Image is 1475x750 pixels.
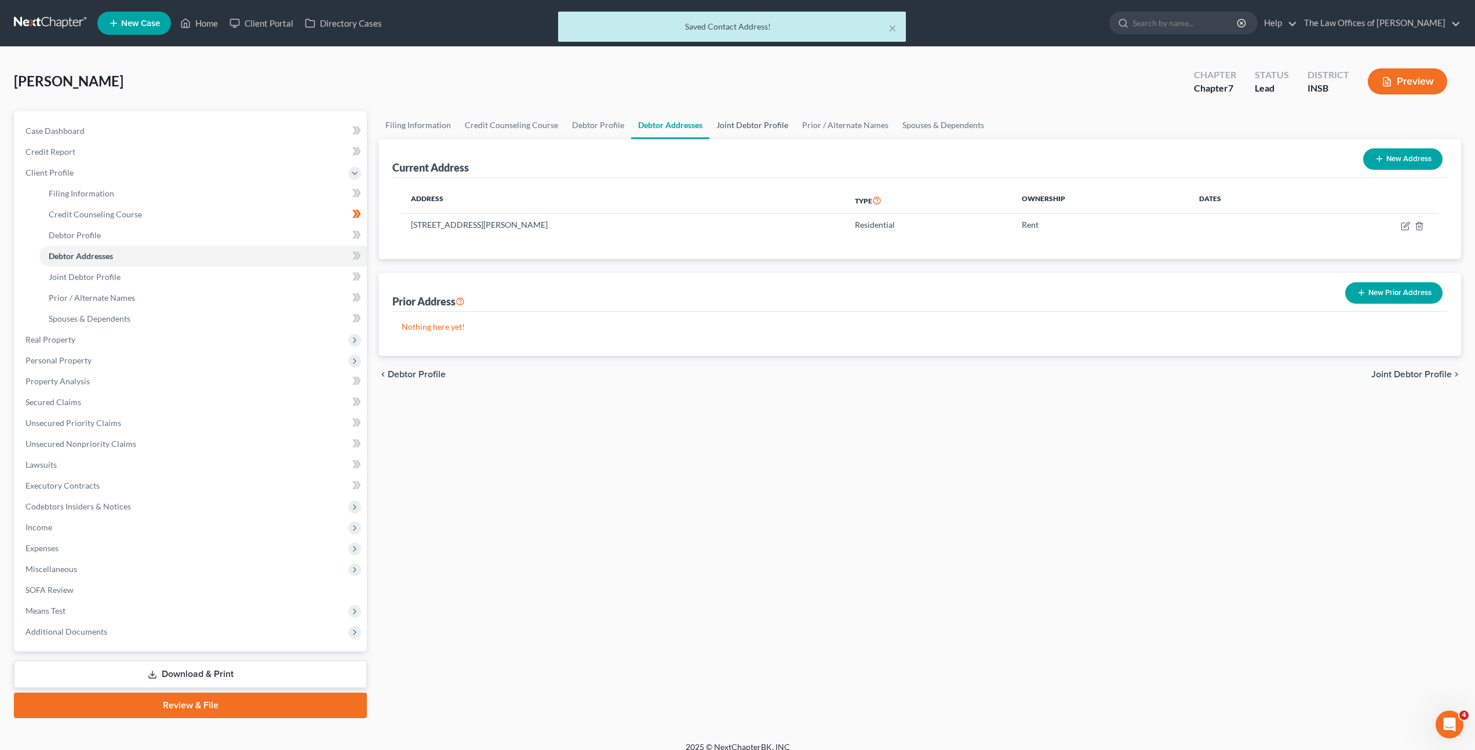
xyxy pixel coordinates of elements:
[16,371,367,392] a: Property Analysis
[26,564,77,574] span: Miscellaneous
[16,580,367,600] a: SOFA Review
[16,454,367,475] a: Lawsuits
[888,21,897,35] button: ×
[26,376,90,386] span: Property Analysis
[378,370,388,379] i: chevron_left
[14,693,367,718] a: Review & File
[895,111,991,139] a: Spouses & Dependents
[565,111,631,139] a: Debtor Profile
[1363,148,1443,170] button: New Address
[26,460,57,469] span: Lawsuits
[26,334,75,344] span: Real Property
[26,418,121,428] span: Unsecured Priority Claims
[26,585,74,595] span: SOFA Review
[567,21,897,32] div: Saved Contact Address!
[39,204,367,225] a: Credit Counseling Course
[388,370,446,379] span: Debtor Profile
[16,141,367,162] a: Credit Report
[392,161,469,174] div: Current Address
[26,522,52,532] span: Income
[49,251,113,261] span: Debtor Addresses
[26,627,107,636] span: Additional Documents
[1368,68,1447,94] button: Preview
[402,187,845,214] th: Address
[1308,82,1349,95] div: INSB
[402,321,1438,333] p: Nothing here yet!
[26,147,75,156] span: Credit Report
[458,111,565,139] a: Credit Counseling Course
[378,370,446,379] button: chevron_left Debtor Profile
[1436,711,1463,738] iframe: Intercom live chat
[26,126,85,136] span: Case Dashboard
[26,439,136,449] span: Unsecured Nonpriority Claims
[1194,82,1236,95] div: Chapter
[26,355,92,365] span: Personal Property
[16,475,367,496] a: Executory Contracts
[49,188,114,198] span: Filing Information
[392,294,465,308] div: Prior Address
[39,225,367,246] a: Debtor Profile
[26,501,131,511] span: Codebtors Insiders & Notices
[26,606,65,616] span: Means Test
[1194,68,1236,82] div: Chapter
[49,230,101,240] span: Debtor Profile
[16,121,367,141] a: Case Dashboard
[16,413,367,434] a: Unsecured Priority Claims
[846,214,1013,236] td: Residential
[49,314,130,323] span: Spouses & Dependents
[795,111,895,139] a: Prior / Alternate Names
[39,287,367,308] a: Prior / Alternate Names
[16,392,367,413] a: Secured Claims
[1371,370,1452,379] span: Joint Debtor Profile
[16,434,367,454] a: Unsecured Nonpriority Claims
[26,397,81,407] span: Secured Claims
[631,111,709,139] a: Debtor Addresses
[402,214,845,236] td: [STREET_ADDRESS][PERSON_NAME]
[1345,282,1443,304] button: New Prior Address
[39,246,367,267] a: Debtor Addresses
[1013,214,1190,236] td: Rent
[1190,187,1306,214] th: Dates
[14,661,367,688] a: Download & Print
[1255,68,1289,82] div: Status
[709,111,795,139] a: Joint Debtor Profile
[26,480,100,490] span: Executory Contracts
[846,187,1013,214] th: Type
[49,293,135,303] span: Prior / Alternate Names
[39,183,367,204] a: Filing Information
[49,272,121,282] span: Joint Debtor Profile
[378,111,458,139] a: Filing Information
[49,209,142,219] span: Credit Counseling Course
[1452,370,1461,379] i: chevron_right
[39,267,367,287] a: Joint Debtor Profile
[39,308,367,329] a: Spouses & Dependents
[1255,82,1289,95] div: Lead
[1308,68,1349,82] div: District
[1228,82,1233,93] span: 7
[26,543,59,553] span: Expenses
[14,72,123,89] span: [PERSON_NAME]
[1013,187,1190,214] th: Ownership
[26,168,74,177] span: Client Profile
[1459,711,1469,720] span: 4
[1371,370,1461,379] button: Joint Debtor Profile chevron_right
